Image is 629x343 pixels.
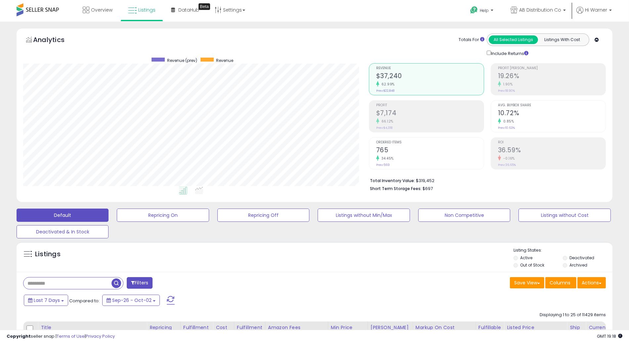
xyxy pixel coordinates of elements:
[331,324,365,331] div: Min Price
[33,35,77,46] h5: Analytics
[498,146,606,155] h2: 36.59%
[577,277,606,288] button: Actions
[498,89,515,93] small: Prev: 18.90%
[57,333,85,339] a: Terms of Use
[34,297,60,304] span: Last 7 Days
[482,49,536,57] div: Include Returns
[7,333,31,339] strong: Copyright
[379,119,393,124] small: 66.12%
[570,324,583,338] div: Ship Price
[376,67,484,70] span: Revenue
[519,7,561,13] span: AB Distribution Co
[379,156,394,161] small: 34.45%
[268,324,325,331] div: Amazon Fees
[376,109,484,118] h2: $7,174
[379,82,395,87] small: 62.99%
[576,7,612,22] a: Hi Warner
[489,35,538,44] button: All Selected Listings
[498,67,606,70] span: Profit [PERSON_NAME]
[199,3,210,10] div: Tooltip anchor
[470,6,478,14] i: Get Help
[498,126,515,130] small: Prev: 10.63%
[17,209,109,222] button: Default
[520,255,532,261] label: Active
[112,297,152,304] span: Sep-26 - Oct-02
[585,7,607,13] span: Hi Warner
[376,126,392,130] small: Prev: $4,318
[423,185,433,192] span: $697
[216,58,233,63] span: Revenue
[318,209,410,222] button: Listings without Min/Max
[370,178,415,183] b: Total Inventory Value:
[550,279,570,286] span: Columns
[545,277,576,288] button: Columns
[518,209,610,222] button: Listings without Cost
[480,8,489,13] span: Help
[69,298,100,304] span: Compared to:
[498,141,606,144] span: ROI
[538,35,587,44] button: Listings With Cost
[91,7,112,13] span: Overview
[7,333,115,340] div: seller snap | |
[589,324,623,338] div: Current Buybox Price
[514,247,612,254] p: Listing States:
[376,72,484,81] h2: $37,240
[138,7,156,13] span: Listings
[376,89,394,93] small: Prev: $22,848
[217,209,309,222] button: Repricing Off
[507,324,564,331] div: Listed Price
[376,141,484,144] span: Ordered Items
[216,324,231,331] div: Cost
[237,324,262,338] div: Fulfillment Cost
[501,119,514,124] small: 0.85%
[570,262,588,268] label: Archived
[127,277,153,289] button: Filters
[498,163,516,167] small: Prev: 36.65%
[167,58,197,63] span: Revenue (prev)
[150,324,178,331] div: Repricing
[183,324,210,331] div: Fulfillment
[501,82,513,87] small: 1.90%
[459,37,484,43] div: Totals For
[376,104,484,107] span: Profit
[17,225,109,238] button: Deactivated & In Stock
[24,295,68,306] button: Last 7 Days
[41,324,144,331] div: Title
[370,176,601,184] li: $319,452
[501,156,515,161] small: -0.16%
[376,146,484,155] h2: 765
[416,324,473,331] div: Markup on Cost
[376,163,390,167] small: Prev: 569
[498,72,606,81] h2: 19.26%
[510,277,544,288] button: Save View
[540,312,606,318] div: Displaying 1 to 25 of 11429 items
[418,209,510,222] button: Non Competitive
[370,186,422,191] b: Short Term Storage Fees:
[465,1,500,22] a: Help
[102,295,160,306] button: Sep-26 - Oct-02
[478,324,501,338] div: Fulfillable Quantity
[597,333,622,339] span: 2025-10-10 19:18 GMT
[117,209,209,222] button: Repricing On
[371,324,410,331] div: [PERSON_NAME]
[520,262,544,268] label: Out of Stock
[35,250,61,259] h5: Listings
[178,7,199,13] span: DataHub
[498,104,606,107] span: Avg. Buybox Share
[498,109,606,118] h2: 10.72%
[570,255,595,261] label: Deactivated
[86,333,115,339] a: Privacy Policy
